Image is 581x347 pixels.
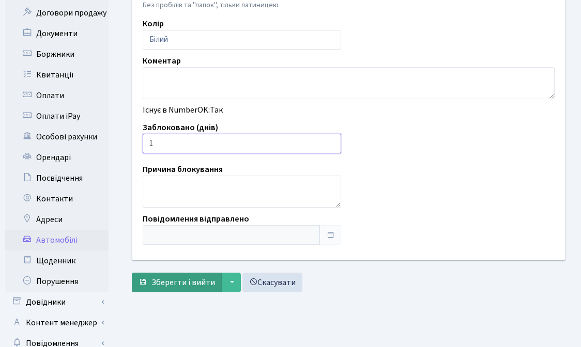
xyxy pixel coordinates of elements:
a: Порушення [5,271,109,292]
label: Причина блокування [143,163,223,176]
a: Контент менеджер [5,312,109,333]
label: Колір [143,18,164,30]
a: Адреси [5,209,109,230]
label: Заблоковано (днів) [143,121,218,134]
a: Боржники [5,44,109,65]
label: Коментар [143,55,181,67]
a: Особові рахунки [5,127,109,147]
a: Оплати iPay [5,106,109,127]
a: Посвідчення [5,168,109,188]
div: Існує в NumberOK: [135,104,562,116]
label: Повідомлення відправлено [143,213,249,225]
span: Зберегти і вийти [151,277,215,288]
a: Оплати [5,85,109,106]
a: Квитанції [5,65,109,85]
button: Зберегти і вийти [132,273,222,292]
a: Документи [5,23,109,44]
a: Скасувати [242,273,302,292]
a: Контакти [5,188,109,209]
a: Щоденник [5,250,109,271]
a: Автомобілі [5,230,109,250]
a: Орендарі [5,147,109,168]
a: Договори продажу [5,3,109,23]
span: Так [210,104,223,116]
a: Довідники [5,292,109,312]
